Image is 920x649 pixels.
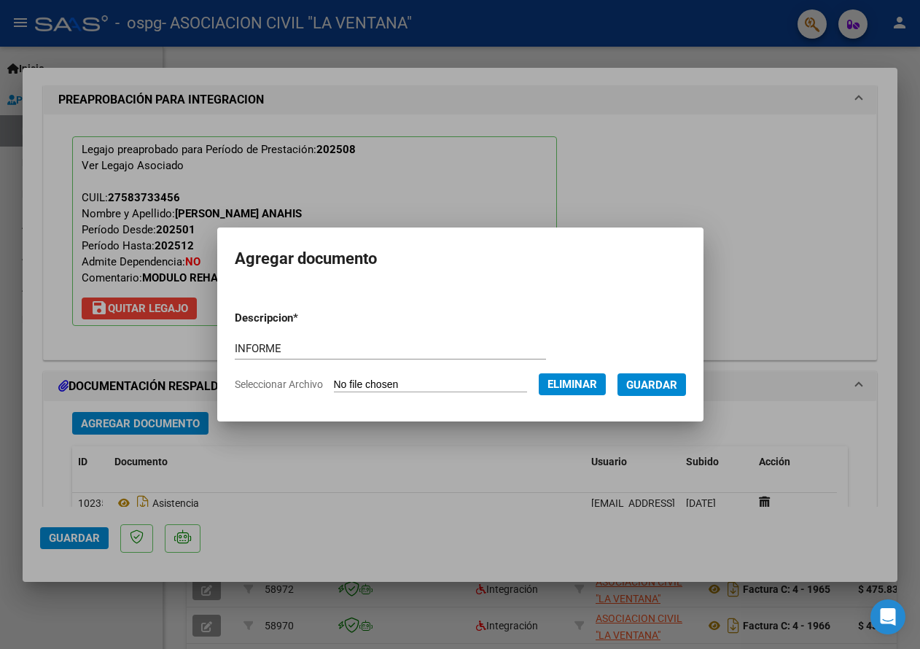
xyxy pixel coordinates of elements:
[235,245,686,273] h2: Agregar documento
[870,599,905,634] div: Open Intercom Messenger
[626,378,677,392] span: Guardar
[235,310,370,327] p: Descripcion
[547,378,597,391] span: Eliminar
[235,378,323,390] span: Seleccionar Archivo
[539,373,606,395] button: Eliminar
[617,373,686,396] button: Guardar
